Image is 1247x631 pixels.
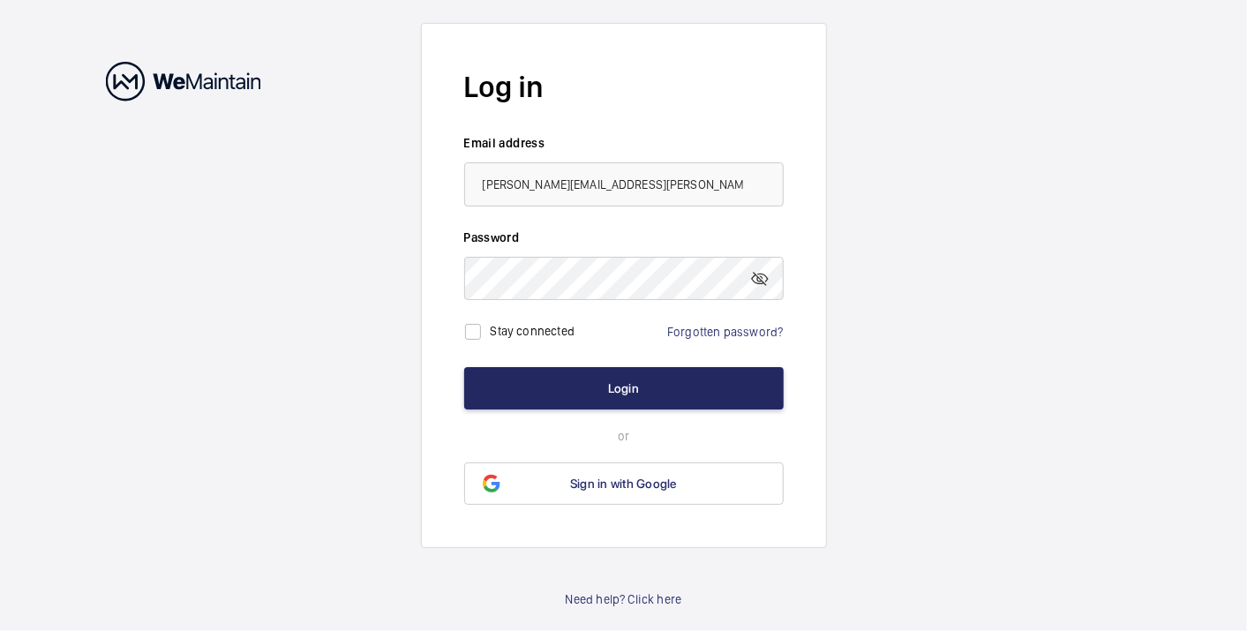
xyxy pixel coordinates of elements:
label: Email address [464,134,784,152]
input: Your email address [464,162,784,207]
p: or [464,427,784,445]
h2: Log in [464,66,784,108]
a: Need help? Click here [566,590,682,608]
label: Password [464,229,784,246]
span: Sign in with Google [570,477,677,491]
label: Stay connected [491,324,575,338]
button: Login [464,367,784,409]
a: Forgotten password? [667,325,783,339]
